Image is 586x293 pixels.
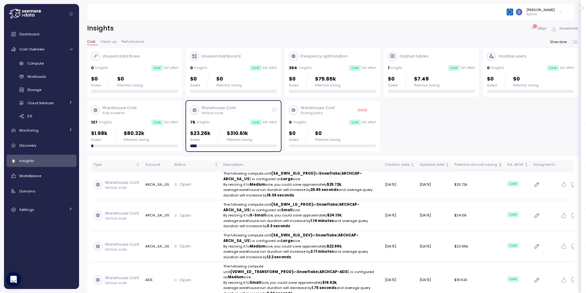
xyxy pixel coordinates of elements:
[6,111,77,121] a: ETL
[560,66,574,70] p: Est. effort
[6,272,21,287] div: Open Intercom Messenger
[142,200,171,231] td: ARCH_SA_US
[267,224,290,228] strong: 3.3 seconds
[271,202,313,207] strong: (SA_DWH_LG_PROD)
[190,75,200,83] p: $0
[194,66,207,70] p: Insights
[385,162,409,168] div: Creation date
[180,181,191,188] p: Open
[362,120,376,125] p: Est. effort
[289,119,292,125] p: 0
[289,138,299,142] div: Saved
[27,87,41,92] span: Storage
[27,61,44,66] span: Compute
[102,111,138,115] p: Auto suspend
[271,171,316,176] strong: (SA_DWH_XLG_PROD)
[91,75,101,83] p: $0
[105,210,140,216] p: Warehouse Conf.
[250,65,262,71] div: Low
[223,213,380,218] p: By resizing it to size, you could save approximately ,
[487,65,490,71] p: 0
[19,128,38,133] span: Monitoring
[537,26,547,32] p: Filter
[105,281,140,285] p: Vertical scale
[102,105,138,111] p: Warehouse Conf.
[499,53,526,59] p: Inactive users
[190,138,210,142] div: Saved
[289,65,297,71] p: 364
[180,243,191,249] p: Open
[327,182,341,187] strong: $25.72k
[117,75,143,83] p: $0
[227,138,252,142] div: Potential saving
[391,66,402,70] p: Insight
[87,24,114,33] h2: Insights
[164,120,178,125] p: Est. effort
[271,233,312,238] strong: (SA_DWH_XLG_DEV)
[319,171,340,176] strong: Snowflake
[301,53,348,59] p: Frequency optimization
[322,280,337,285] strong: $16.62k
[410,163,415,167] div: Not sorted
[91,129,107,138] p: $1.98k
[317,202,337,207] strong: Snowflake
[216,83,242,88] div: Potential saving
[263,66,277,70] p: Est. effort
[105,180,140,186] p: Warehouse Conf.
[516,9,522,15] img: ACg8ocLCy7HMj59gwelRyEldAl2GQfy23E10ipDNf0SDYCnD3y85RA=s96-c
[310,187,338,192] strong: 29.95 seconds
[250,120,262,125] div: Low
[301,105,336,111] p: Warehouse Conf.
[315,138,341,142] div: Potential saving
[223,233,380,244] p: The following compute unit in ( ) is configured as size.
[289,83,299,88] div: Saved
[281,176,293,181] strong: Large
[223,202,380,213] p: The following compute unit in ( ) is configured as size.
[250,182,265,187] strong: Medium
[448,65,460,71] div: Low
[91,119,98,125] p: 137
[293,120,306,125] p: Insights
[223,249,380,260] p: average warehouse run duration will increase by and average query duration will increase by .
[6,204,77,216] a: Settings
[6,58,77,69] a: Compute
[400,53,429,59] p: Orphan tables
[420,162,444,168] div: Updated date
[452,231,505,262] td: $22.96k
[100,40,117,43] span: Clean up
[190,83,200,88] div: Saved
[452,169,505,200] td: $25.72k
[327,244,341,249] strong: $22.96k
[91,138,107,142] div: Saved
[267,193,294,198] strong: 18.36 seconds
[388,75,398,83] p: $0
[319,269,348,274] strong: ARCHCAP-AEIS
[417,169,452,200] td: [DATE]
[526,12,555,17] p: Admin
[6,124,77,137] a: Monitoring
[349,120,361,125] div: Low
[201,53,241,59] p: Unused dashboard
[87,40,95,43] span: Cost
[227,129,252,138] p: $310.61k
[6,170,77,182] a: Marketplace
[27,114,33,119] span: ETL
[491,66,504,70] p: Insights
[94,162,135,168] div: Type
[289,129,299,138] p: $0
[550,40,570,44] span: Show done
[223,162,380,168] div: Description
[6,85,77,95] a: Storage
[507,212,519,217] div: Low
[534,24,535,28] p: 1
[316,233,337,238] strong: Snowflake
[6,185,77,197] a: Domains
[526,7,555,12] div: [PERSON_NAME]
[124,129,149,138] p: $80.32k
[230,269,293,274] strong: (VDWH_ED_TRANSFORM_PROD)
[513,83,539,88] div: Potential saving
[498,163,502,167] div: Not sorted
[6,140,77,152] a: Discovery
[19,143,36,148] span: Discovery
[216,75,242,83] p: $0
